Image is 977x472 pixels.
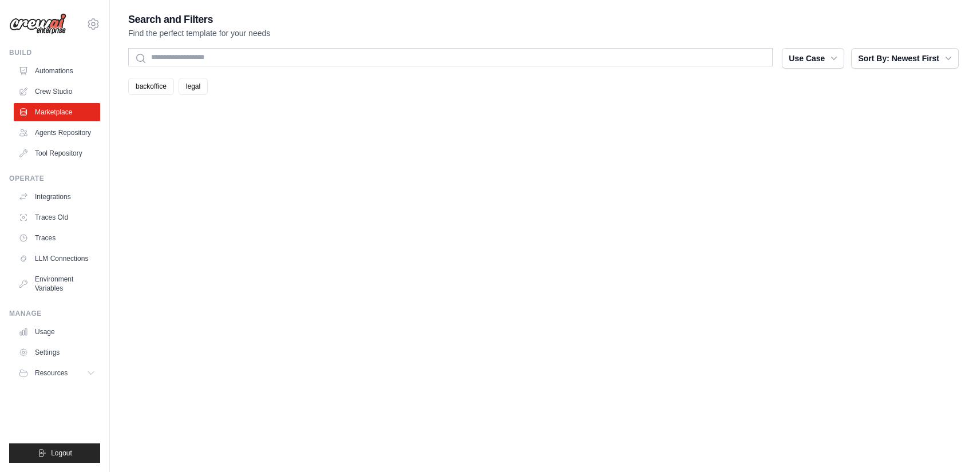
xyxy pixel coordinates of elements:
[14,208,100,227] a: Traces Old
[9,13,66,35] img: Logo
[128,78,174,95] a: backoffice
[128,27,270,39] p: Find the perfect template for your needs
[782,48,844,69] button: Use Case
[14,82,100,101] a: Crew Studio
[35,368,68,378] span: Resources
[14,364,100,382] button: Resources
[14,343,100,362] a: Settings
[9,48,100,57] div: Build
[51,449,72,458] span: Logout
[128,11,270,27] h2: Search and Filters
[14,249,100,268] a: LLM Connections
[14,144,100,162] a: Tool Repository
[9,174,100,183] div: Operate
[14,103,100,121] a: Marketplace
[179,78,208,95] a: legal
[14,323,100,341] a: Usage
[14,188,100,206] a: Integrations
[9,443,100,463] button: Logout
[14,229,100,247] a: Traces
[14,124,100,142] a: Agents Repository
[9,309,100,318] div: Manage
[851,48,959,69] button: Sort By: Newest First
[14,62,100,80] a: Automations
[14,270,100,298] a: Environment Variables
